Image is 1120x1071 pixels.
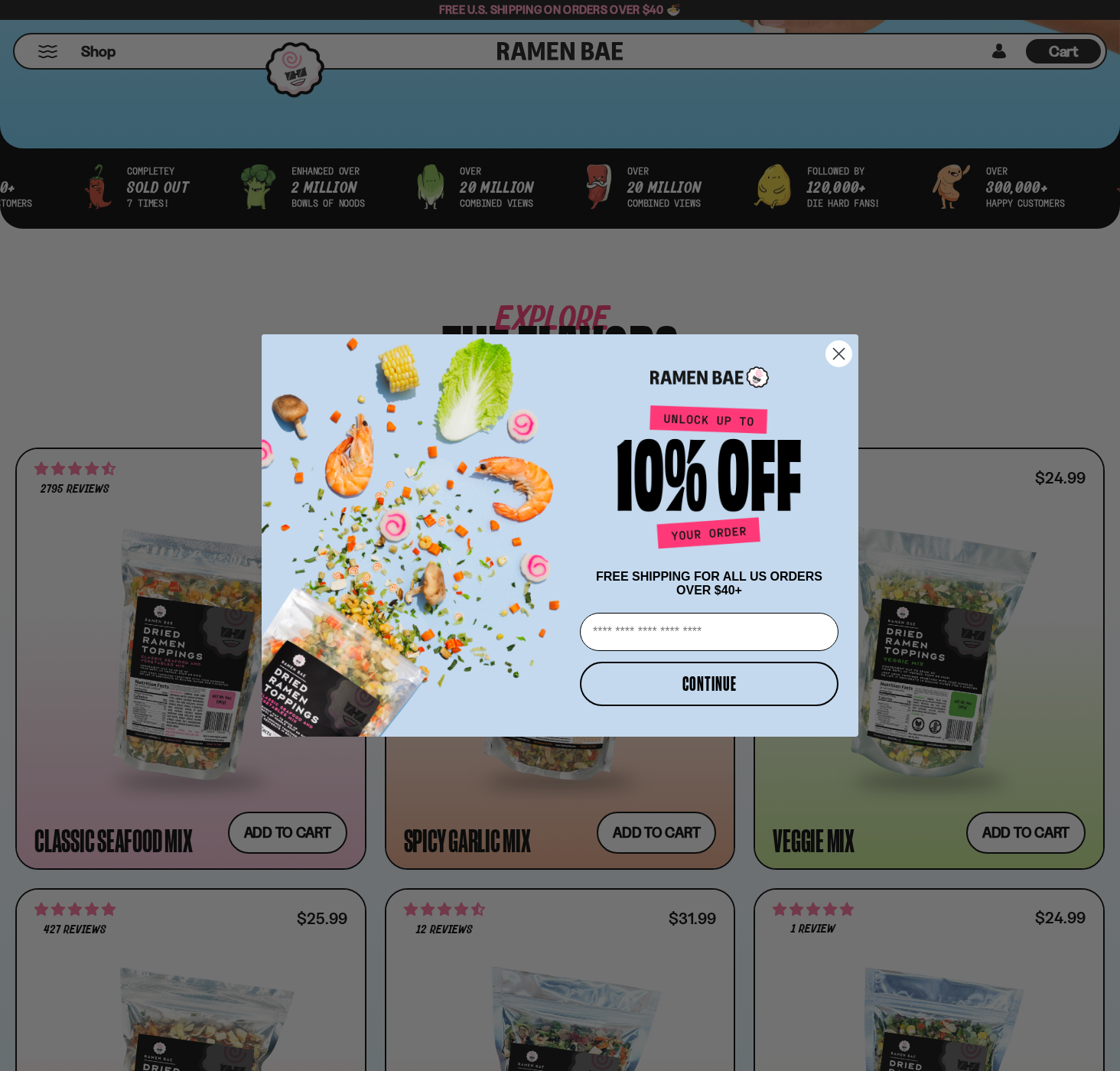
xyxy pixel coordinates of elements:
img: Ramen Bae Logo [650,365,769,390]
img: ce7035ce-2e49-461c-ae4b-8ade7372f32c.png [262,321,574,737]
span: FREE SHIPPING FOR ALL US ORDERS OVER $40+ [596,570,822,597]
img: Unlock up to 10% off [614,405,805,555]
button: Close dialog [825,340,852,367]
button: CONTINUE [580,662,838,706]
